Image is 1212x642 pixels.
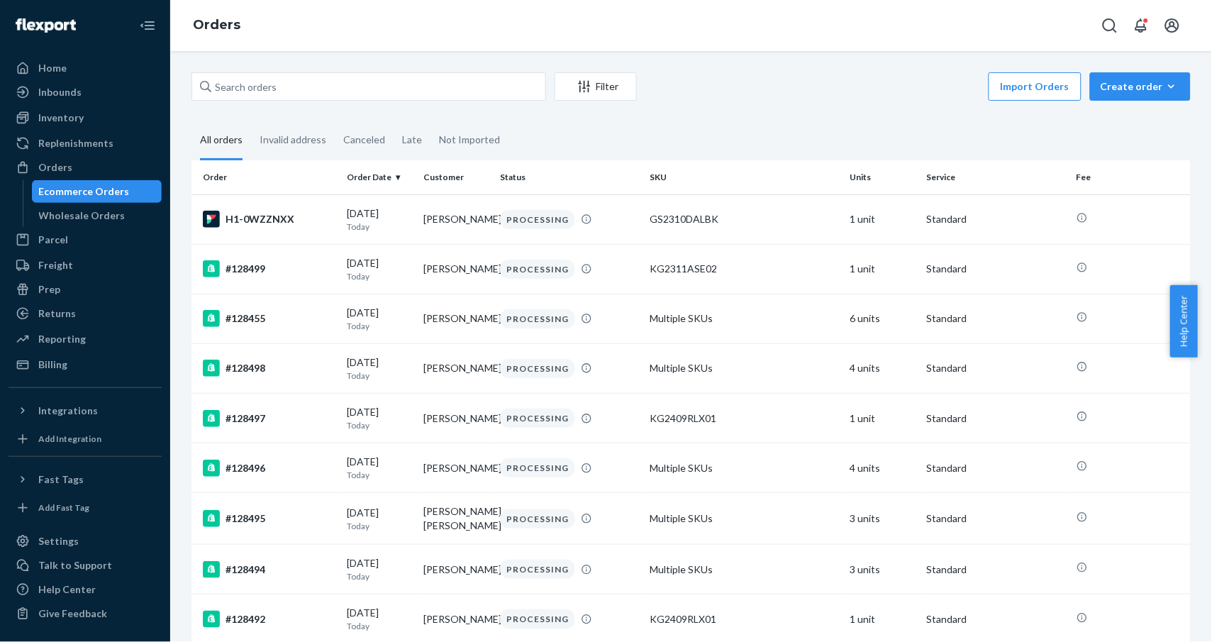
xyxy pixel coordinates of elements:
a: Orders [9,156,162,179]
div: [DATE] [347,455,412,481]
div: Freight [38,258,73,272]
div: Canceled [343,121,385,158]
a: Prep [9,278,162,301]
a: Parcel [9,228,162,251]
p: Today [347,320,412,332]
button: Help Center [1170,285,1198,358]
div: Home [38,61,67,75]
td: 3 units [845,545,921,594]
p: Standard [927,262,1065,276]
div: Replenishments [38,136,113,150]
a: Talk to Support [9,554,162,577]
div: Late [402,121,422,158]
div: Customer [423,171,489,183]
p: Standard [927,311,1065,326]
button: Close Navigation [133,11,162,40]
div: Inbounds [38,85,82,99]
td: [PERSON_NAME] [418,194,494,244]
td: [PERSON_NAME] [418,343,494,393]
p: Today [347,469,412,481]
a: Wholesale Orders [32,204,162,227]
div: Settings [38,534,79,548]
td: 1 unit [845,194,921,244]
p: Today [347,270,412,282]
p: Standard [927,461,1065,475]
div: #128498 [203,360,335,377]
button: Integrations [9,399,162,422]
th: Units [845,160,921,194]
div: [DATE] [347,306,412,332]
div: Help Center [38,582,96,597]
a: Add Integration [9,428,162,450]
div: #128455 [203,310,335,327]
div: Parcel [38,233,68,247]
p: Today [347,520,412,532]
div: Filter [555,79,636,94]
p: Standard [927,612,1065,626]
div: Integrations [38,404,98,418]
button: Filter [555,72,637,101]
div: Add Fast Tag [38,502,89,514]
a: Inventory [9,106,162,129]
div: Give Feedback [38,607,107,621]
div: PROCESSING [500,509,575,528]
div: Add Integration [38,433,101,445]
td: [PERSON_NAME] [418,443,494,493]
div: Prep [38,282,60,297]
td: 4 units [845,443,921,493]
a: Replenishments [9,132,162,155]
th: Service [921,160,1071,194]
div: Fast Tags [38,472,84,487]
div: Wholesale Orders [39,209,126,223]
a: Billing [9,353,162,376]
td: Multiple SKUs [645,343,845,393]
td: 3 units [845,493,921,545]
a: Inbounds [9,81,162,104]
div: [DATE] [347,256,412,282]
div: PROCESSING [500,260,575,279]
a: Add Fast Tag [9,497,162,519]
div: #128499 [203,260,335,277]
div: PROCESSING [500,560,575,579]
div: All orders [200,121,243,160]
div: #128495 [203,510,335,527]
a: Reporting [9,328,162,350]
p: Standard [927,563,1065,577]
div: GS2310DALBK [650,212,839,226]
div: [DATE] [347,556,412,582]
div: PROCESSING [500,359,575,378]
p: Standard [927,212,1065,226]
a: Settings [9,530,162,553]
a: Returns [9,302,162,325]
div: Reporting [38,332,86,346]
div: Not Imported [439,121,500,158]
td: 6 units [845,294,921,343]
div: PROCESSING [500,409,575,428]
button: Open account menu [1158,11,1186,40]
p: Today [347,620,412,632]
th: Order Date [341,160,418,194]
button: Open Search Box [1096,11,1124,40]
div: Create order [1101,79,1180,94]
th: SKU [645,160,845,194]
div: KG2311ASE02 [650,262,839,276]
th: Status [494,160,644,194]
a: Help Center [9,578,162,601]
td: Multiple SKUs [645,443,845,493]
td: 1 unit [845,394,921,443]
div: H1-0WZZNXX [203,211,335,228]
div: #128494 [203,561,335,578]
div: #128496 [203,460,335,477]
a: Freight [9,254,162,277]
a: Orders [193,17,240,33]
img: Flexport logo [16,18,76,33]
td: [PERSON_NAME] [418,545,494,594]
p: Standard [927,361,1065,375]
div: [DATE] [347,405,412,431]
div: Inventory [38,111,84,125]
div: Returns [38,306,76,321]
td: [PERSON_NAME] [418,244,494,294]
div: Invalid address [260,121,326,158]
td: Multiple SKUs [645,545,845,594]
